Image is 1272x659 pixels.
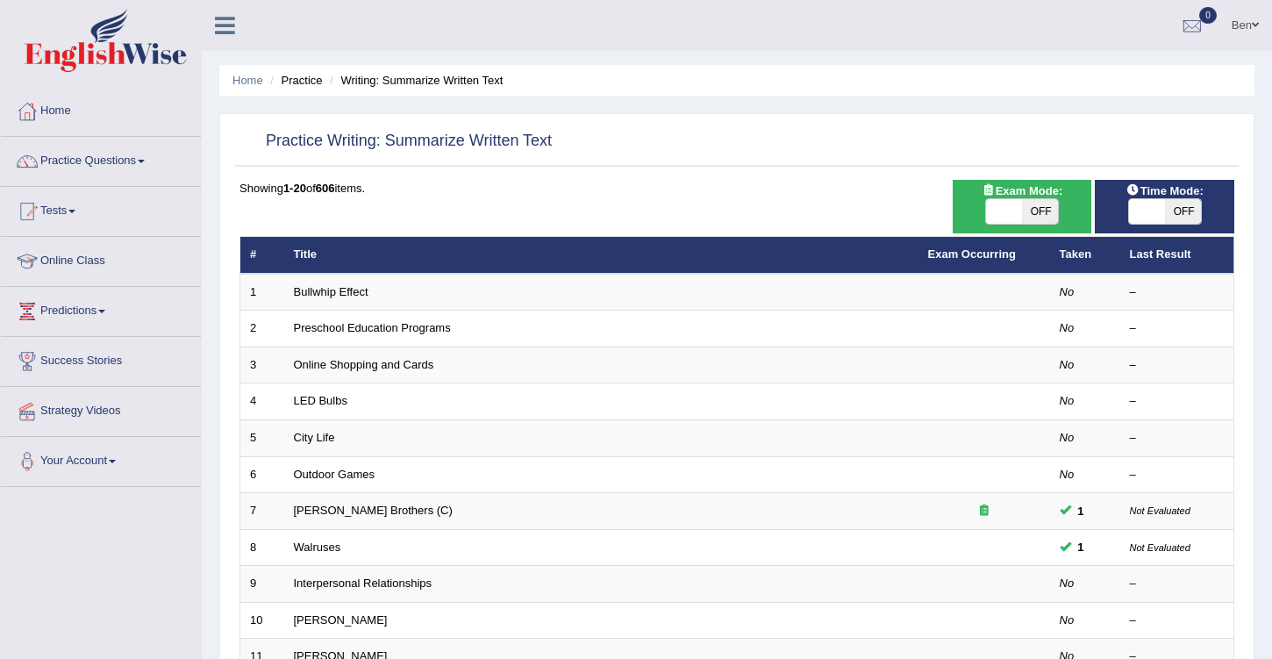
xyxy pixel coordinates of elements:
td: 7 [240,493,284,530]
div: – [1130,576,1225,592]
div: – [1130,612,1225,629]
a: Bullwhip Effect [294,285,368,298]
em: No [1060,321,1075,334]
div: Show exams occurring in exams [953,180,1092,233]
a: Strategy Videos [1,387,201,431]
th: Taken [1050,237,1120,274]
span: Time Mode: [1119,182,1211,200]
em: No [1060,577,1075,590]
a: Exam Occurring [928,247,1016,261]
a: Walruses [294,541,341,554]
a: [PERSON_NAME] Brothers (C) [294,504,453,517]
a: Interpersonal Relationships [294,577,432,590]
span: OFF [1022,199,1059,224]
td: 1 [240,274,284,311]
em: No [1060,394,1075,407]
div: – [1130,357,1225,374]
b: 1-20 [283,182,306,195]
div: – [1130,284,1225,301]
td: 4 [240,383,284,420]
a: Preschool Education Programs [294,321,451,334]
em: No [1060,285,1075,298]
td: 5 [240,420,284,457]
td: 3 [240,347,284,383]
a: Outdoor Games [294,468,375,481]
td: 10 [240,602,284,639]
a: Online Shopping and Cards [294,358,434,371]
a: Online Class [1,237,201,281]
em: No [1060,358,1075,371]
span: You can still take this question [1071,502,1091,520]
em: No [1060,431,1075,444]
td: 8 [240,529,284,566]
a: Success Stories [1,337,201,381]
td: 6 [240,456,284,493]
a: Practice Questions [1,137,201,181]
a: Home [232,74,263,87]
div: Exam occurring question [928,503,1040,519]
th: Title [284,237,918,274]
div: – [1130,393,1225,410]
a: City Life [294,431,335,444]
a: [PERSON_NAME] [294,613,388,627]
span: Exam Mode: [975,182,1069,200]
a: Home [1,87,201,131]
b: 606 [316,182,335,195]
div: – [1130,430,1225,447]
div: Showing of items. [239,180,1234,197]
small: Not Evaluated [1130,505,1190,516]
span: You can still take this question [1071,538,1091,556]
span: OFF [1165,199,1202,224]
li: Writing: Summarize Written Text [325,72,503,89]
li: Practice [266,72,322,89]
em: No [1060,613,1075,627]
em: No [1060,468,1075,481]
a: Your Account [1,437,201,481]
td: 2 [240,311,284,347]
span: 0 [1199,7,1217,24]
a: LED Bulbs [294,394,347,407]
div: – [1130,320,1225,337]
td: 9 [240,566,284,603]
th: # [240,237,284,274]
div: – [1130,467,1225,484]
small: Not Evaluated [1130,542,1190,553]
th: Last Result [1120,237,1234,274]
a: Predictions [1,287,201,331]
h2: Practice Writing: Summarize Written Text [239,128,552,154]
a: Tests [1,187,201,231]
